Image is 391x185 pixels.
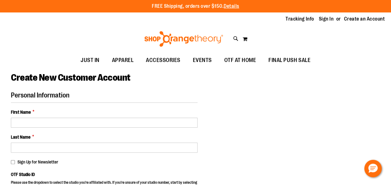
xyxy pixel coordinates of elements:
[112,53,134,67] span: APPAREL
[143,31,224,47] img: Shop Orangetheory
[81,53,100,67] span: JUST IN
[11,109,31,115] span: First Name
[152,3,239,10] p: FREE Shipping, orders over $150.
[286,16,314,22] a: Tracking Info
[11,134,30,140] span: Last Name
[140,53,187,68] a: ACCESSORIES
[106,53,140,68] a: APPAREL
[193,53,212,67] span: EVENTS
[344,16,385,22] a: Create an Account
[262,53,317,68] a: FINAL PUSH SALE
[146,53,180,67] span: ACCESSORIES
[187,53,218,68] a: EVENTS
[11,172,35,177] span: OTF Studio ID
[364,160,382,177] button: Hello, have a question? Let’s chat.
[218,53,263,68] a: OTF AT HOME
[319,16,334,22] a: Sign In
[268,53,310,67] span: FINAL PUSH SALE
[11,91,69,99] span: Personal Information
[74,53,106,68] a: JUST IN
[224,53,256,67] span: OTF AT HOME
[224,3,239,9] a: Details
[11,72,130,83] span: Create New Customer Account
[17,159,58,164] span: Sign Up for Newsletter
